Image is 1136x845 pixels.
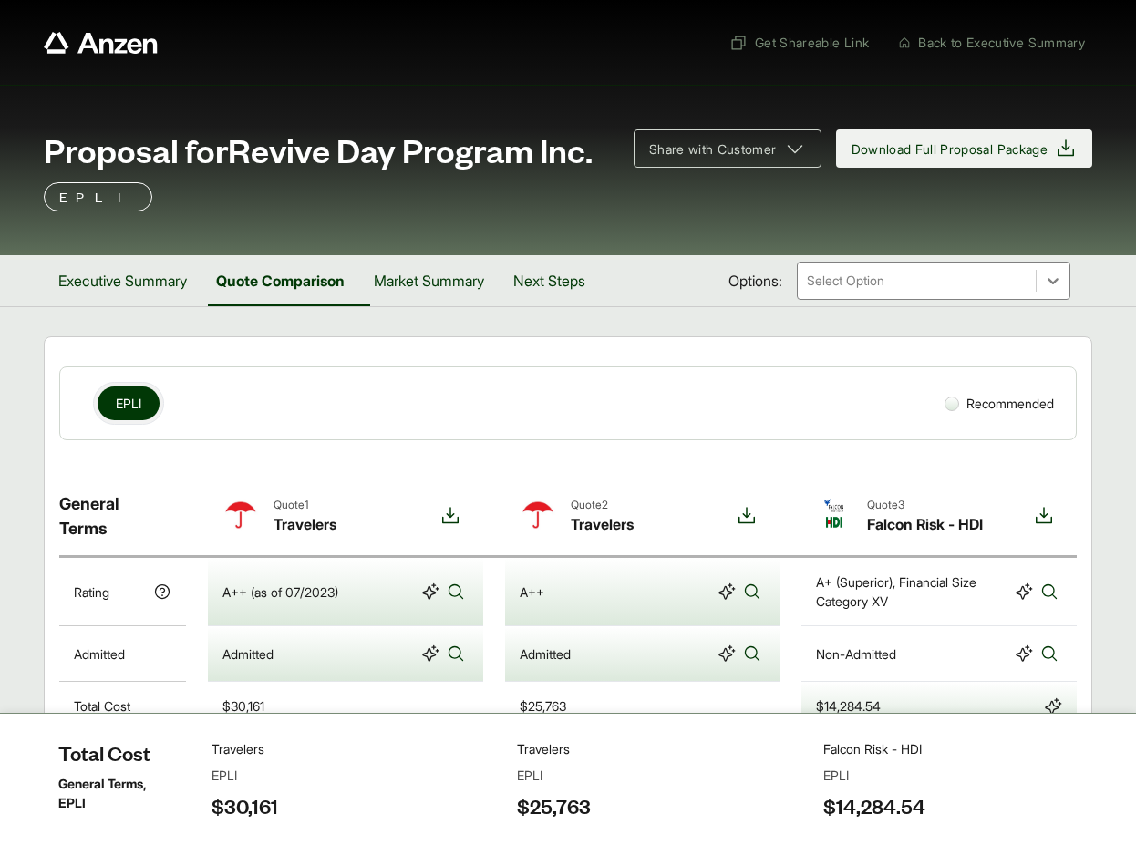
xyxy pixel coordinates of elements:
p: Maximum Policy Aggregate Limit [74,746,146,822]
div: $1,000,000 [816,775,883,794]
span: Quote 3 [867,497,983,513]
span: Back to Executive Summary [918,33,1085,52]
a: Anzen website [44,32,158,54]
img: Travelers-Logo [520,497,556,533]
div: Non-Admitted [816,644,896,664]
p: Total Cost [74,696,130,716]
span: Download Full Proposal Package [852,139,1048,159]
div: Admitted [222,644,274,664]
img: Falcon Risk - HDI-Logo [816,497,852,533]
div: Recommended [937,386,1061,420]
button: Executive Summary [44,255,201,306]
div: None [520,775,551,794]
span: Get Shareable Link [729,33,869,52]
p: EPLI [59,186,137,208]
span: Share with Customer [649,139,777,159]
div: $25,763 [520,696,566,716]
button: Next Steps [499,255,600,306]
button: Download option [432,497,469,535]
button: Share with Customer [634,129,821,168]
span: Options: [728,270,782,292]
button: Get Shareable Link [722,26,876,59]
span: Travelers [571,513,634,535]
span: Falcon Risk - HDI [867,513,983,535]
span: Quote 2 [571,497,634,513]
p: Admitted [74,644,125,664]
button: Quote Comparison [201,255,359,306]
div: $30,161 [222,696,264,716]
div: A+ (Superior), Financial Size Category XV [816,572,1007,611]
button: Download option [728,497,765,535]
span: Proposal for Revive Day Program Inc. [44,131,593,168]
div: Admitted [520,644,571,664]
img: Travelers-Logo [222,497,259,533]
div: $14,284.54 [816,696,881,716]
span: EPLI [116,394,141,413]
span: Travelers [274,513,336,535]
button: Download option [1026,497,1062,535]
button: Market Summary [359,255,499,306]
p: Rating [74,582,109,602]
button: Download Full Proposal Package [836,129,1093,168]
div: A++ (as of 07/2023) [222,582,338,602]
button: EPLI [98,386,160,420]
div: General Terms [59,477,186,555]
span: Quote 1 [274,497,336,513]
div: A++ [520,582,544,602]
div: None [222,775,253,794]
button: Back to Executive Summary [891,26,1092,59]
